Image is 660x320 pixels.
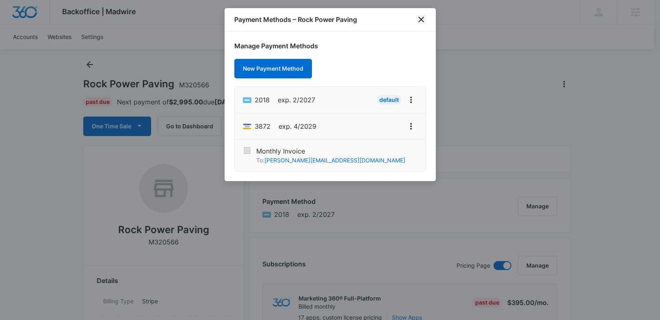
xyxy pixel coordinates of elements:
button: View More [405,120,418,133]
button: close [416,15,426,24]
p: To: [256,156,405,164]
span: Visa ending with [255,121,270,131]
div: Default [377,95,401,105]
button: New Payment Method [234,59,312,78]
p: Monthly Invoice [256,146,405,156]
h1: Manage Payment Methods [234,41,426,51]
span: American Express ending with [255,95,270,105]
a: [PERSON_NAME][EMAIL_ADDRESS][DOMAIN_NAME] [264,157,405,164]
span: exp. 2/2027 [278,95,315,105]
span: exp. 4/2029 [279,121,316,131]
button: View More [405,93,418,106]
h1: Payment Methods – Rock Power Paving [234,15,357,24]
